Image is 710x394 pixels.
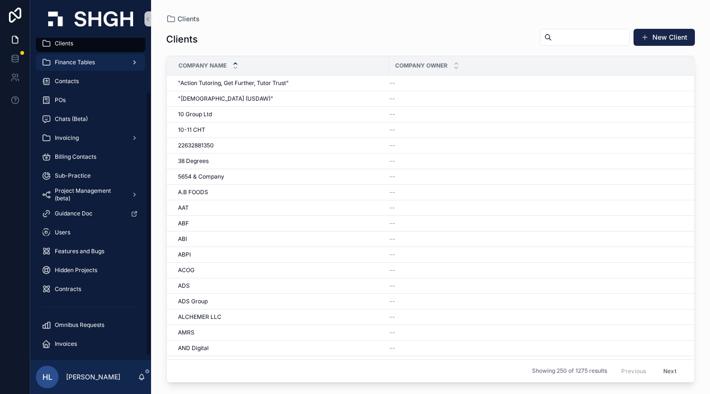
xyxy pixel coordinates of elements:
span: -- [389,95,395,103]
a: -- [389,188,682,196]
span: ADS [178,282,190,290]
a: 5654 & Company [178,173,383,180]
button: Next [657,364,683,378]
span: A.B FOODS [178,188,208,196]
a: 22632881350 [178,142,383,149]
span: 10-11 CHT [178,126,205,134]
a: -- [389,235,682,243]
span: Company Owner [395,62,448,69]
a: -- [389,329,682,336]
span: ABPI [178,251,191,258]
span: -- [389,282,395,290]
a: Features and Bugs [36,243,145,260]
span: AMRS [178,329,194,336]
a: -- [389,282,682,290]
a: Contacts [36,73,145,90]
span: ABF [178,220,189,227]
span: Chats (Beta) [55,115,88,123]
a: -- [389,111,682,118]
a: -- [389,298,682,305]
a: -- [389,95,682,103]
a: "[DEMOGRAPHIC_DATA] (USDAW)" [178,95,383,103]
span: Finance Tables [55,59,95,66]
span: Users [55,229,70,236]
span: ACOG [178,266,194,274]
span: Omnibus Requests [55,321,104,329]
span: -- [389,344,395,352]
span: ABI [178,235,187,243]
span: -- [389,329,395,336]
a: Hidden Projects [36,262,145,279]
a: 10 Group Ltd [178,111,383,118]
a: -- [389,266,682,274]
span: -- [389,220,395,227]
a: Project Management (beta) [36,186,145,203]
span: 22632881350 [178,142,214,149]
a: Omnibus Requests [36,317,145,334]
a: -- [389,79,682,87]
span: POs [55,96,66,104]
span: -- [389,266,395,274]
span: Contracts [55,285,81,293]
a: Clients [36,35,145,52]
a: "Action Tutoring, Get Further, Tutor Trust" [178,79,383,87]
a: Chats (Beta) [36,111,145,128]
span: -- [389,188,395,196]
a: -- [389,313,682,321]
a: ABF [178,220,383,227]
span: Features and Bugs [55,248,104,255]
a: Finance Tables [36,54,145,71]
a: Billing Contacts [36,148,145,165]
a: AAT [178,204,383,212]
span: "[DEMOGRAPHIC_DATA] (USDAW)" [178,95,273,103]
span: -- [389,173,395,180]
a: Invoices [36,335,145,352]
span: Invoicing [55,134,79,142]
span: -- [389,111,395,118]
span: -- [389,204,395,212]
h1: Clients [166,33,198,46]
span: Clients [177,14,200,24]
a: Clients [166,14,200,24]
span: -- [389,313,395,321]
a: ADS Group [178,298,383,305]
a: AMRS [178,329,383,336]
a: ADS [178,282,383,290]
span: Contacts [55,77,79,85]
a: ACOG [178,266,383,274]
span: -- [389,298,395,305]
a: -- [389,220,682,227]
span: Guidance Doc [55,210,93,217]
button: New Client [634,29,695,46]
span: Showing 250 of 1275 results [532,368,607,375]
span: Invoices [55,340,77,348]
a: ALCHEMER LLC [178,313,383,321]
span: Clients [55,40,73,47]
span: ADS Group [178,298,208,305]
a: POs [36,92,145,109]
span: -- [389,235,395,243]
span: Hidden Projects [55,266,97,274]
a: -- [389,344,682,352]
span: Company name [178,62,227,69]
span: 5654 & Company [178,173,224,180]
span: -- [389,251,395,258]
a: ABPI [178,251,383,258]
a: A.B FOODS [178,188,383,196]
span: -- [389,79,395,87]
a: ABI [178,235,383,243]
span: HL [42,371,52,383]
a: -- [389,126,682,134]
a: -- [389,173,682,180]
span: -- [389,142,395,149]
a: -- [389,157,682,165]
a: -- [389,204,682,212]
span: ALCHEMER LLC [178,313,221,321]
span: -- [389,126,395,134]
span: 10 Group Ltd [178,111,212,118]
img: App logo [48,11,133,26]
p: [PERSON_NAME] [66,372,120,382]
a: -- [389,251,682,258]
a: Users [36,224,145,241]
